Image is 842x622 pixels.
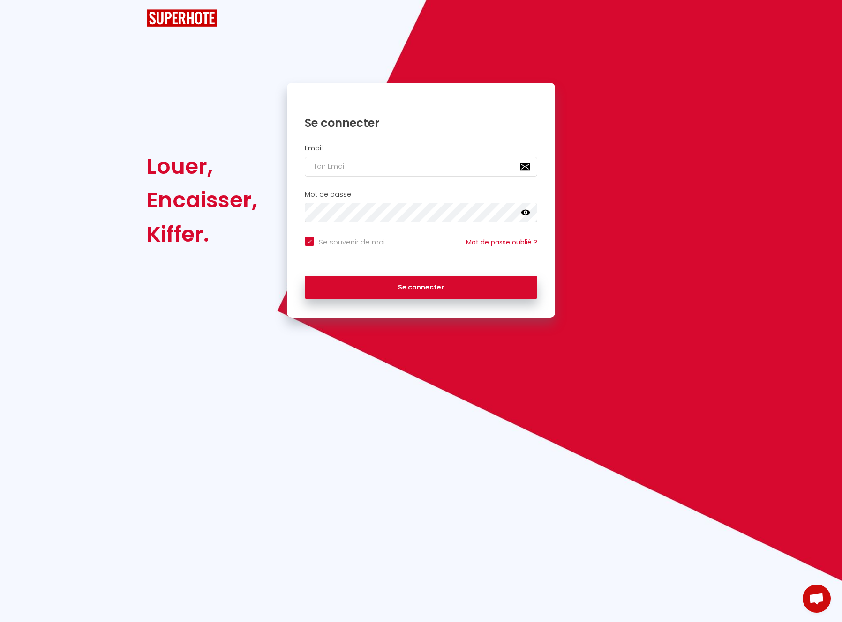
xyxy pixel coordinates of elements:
[8,4,36,32] button: Ouvrir le widget de chat LiveChat
[305,116,537,130] h1: Se connecter
[305,144,537,152] h2: Email
[147,149,257,183] div: Louer,
[466,237,537,247] a: Mot de passe oublié ?
[147,9,217,27] img: SuperHote logo
[803,585,831,613] div: Ouvrir le chat
[147,183,257,217] div: Encaisser,
[305,191,537,199] h2: Mot de passe
[305,157,537,177] input: Ton Email
[147,217,257,251] div: Kiffer.
[305,276,537,299] button: Se connecter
